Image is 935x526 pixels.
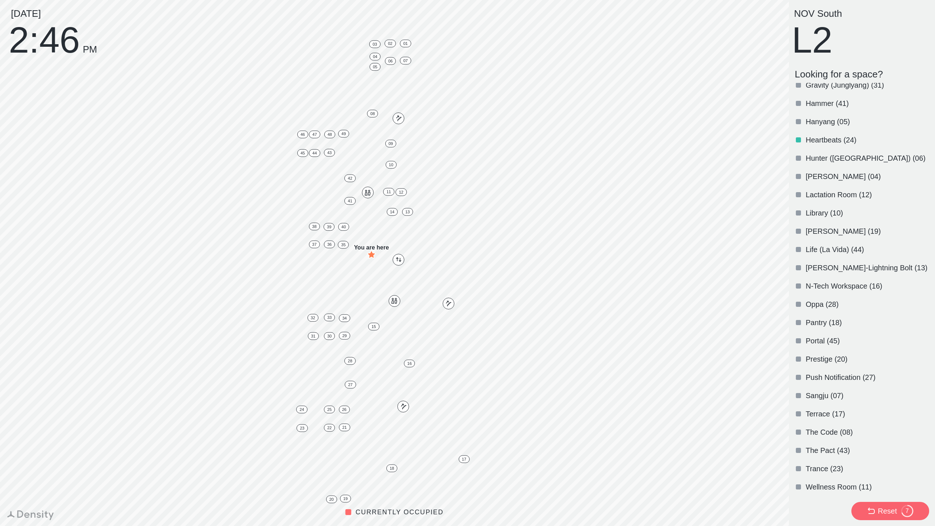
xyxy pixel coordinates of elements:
p: [PERSON_NAME] (04) [806,171,928,182]
p: Prestige (20) [806,354,928,364]
p: Portal (45) [806,336,928,346]
button: Reset7 [851,502,929,520]
div: 7 [901,507,914,515]
p: Trance (23) [806,464,928,474]
p: [PERSON_NAME]-Lightning Bolt (13) [806,263,928,273]
p: Looking for a space? [795,69,929,80]
p: Pantry (18) [806,317,928,328]
p: Library (10) [806,208,928,218]
p: Wellness Room (11) [806,482,928,492]
p: Hanyang (05) [806,117,928,127]
p: The Pact (43) [806,445,928,456]
p: Terrace (17) [806,409,928,419]
p: The Code (08) [806,427,928,437]
p: N-Tech Workspace (16) [806,281,928,291]
p: [PERSON_NAME] (19) [806,226,928,236]
p: Hammer (41) [806,98,928,108]
p: Oppa (28) [806,299,928,309]
div: Reset [878,506,897,516]
p: Gravity (Junglyang) (31) [806,80,928,90]
p: Heartbeats (24) [806,135,928,145]
p: Hunter ([GEOGRAPHIC_DATA]) (06) [806,153,928,163]
p: Lactation Room (12) [806,190,928,200]
p: Life (La Vida) (44) [806,244,928,255]
p: Sangju (07) [806,390,928,401]
p: Push Notification (27) [806,372,928,382]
